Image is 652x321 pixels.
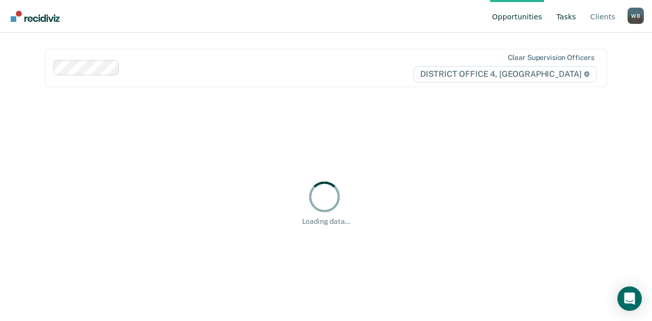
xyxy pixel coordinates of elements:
div: Loading data... [302,217,350,226]
div: Open Intercom Messenger [617,286,642,311]
div: W B [628,8,644,24]
img: Recidiviz [11,11,60,22]
div: Clear supervision officers [508,53,594,62]
span: DISTRICT OFFICE 4, [GEOGRAPHIC_DATA] [414,66,596,82]
button: Profile dropdown button [628,8,644,24]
